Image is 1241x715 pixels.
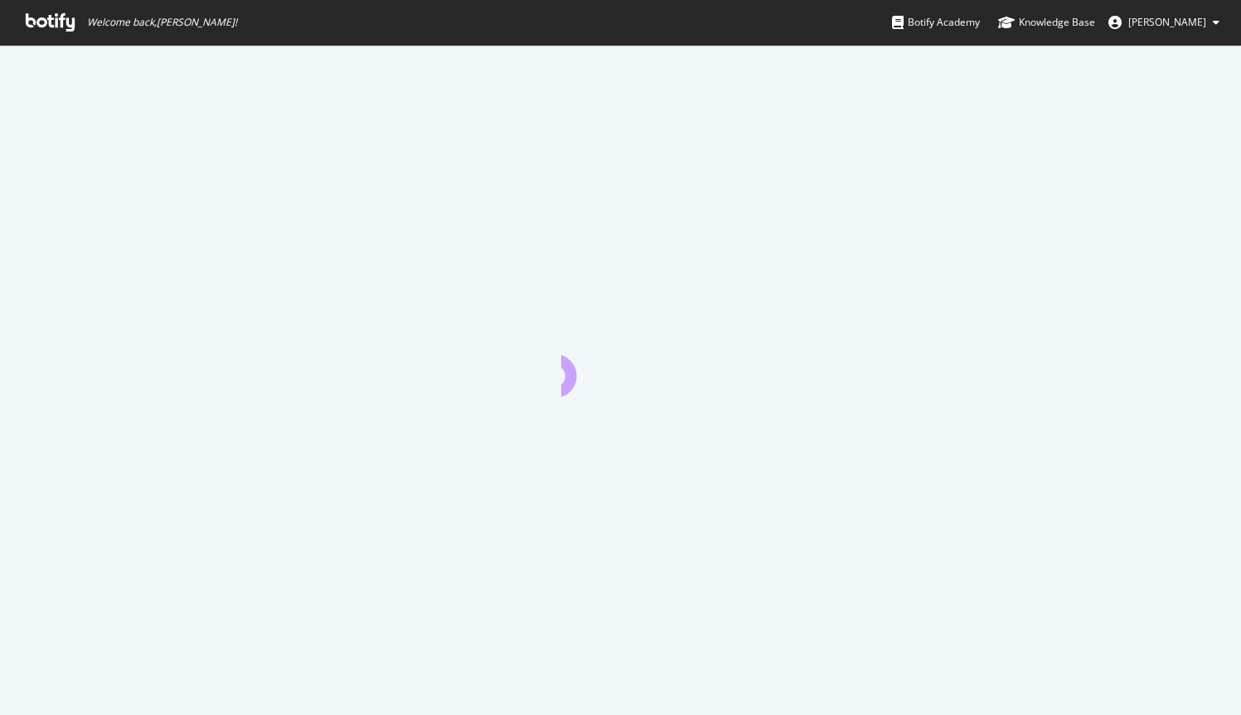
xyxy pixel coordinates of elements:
[87,16,237,29] span: Welcome back, [PERSON_NAME] !
[892,14,980,31] div: Botify Academy
[1095,9,1233,36] button: [PERSON_NAME]
[998,14,1095,31] div: Knowledge Base
[1128,15,1206,29] span: Chris Pitcher
[561,337,681,396] div: animation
